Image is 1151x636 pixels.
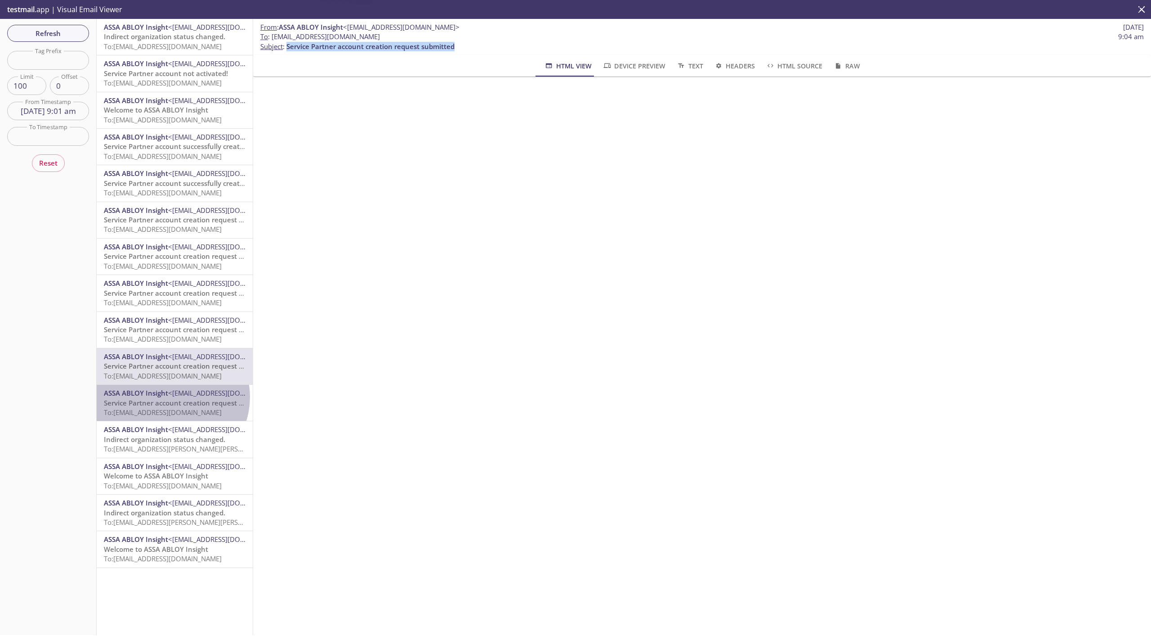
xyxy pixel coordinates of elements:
[97,385,253,421] div: ASSA ABLOY Insight<[EMAIL_ADDRESS][DOMAIN_NAME]>Service Partner account creation request submitte...
[104,498,168,507] span: ASSA ABLOY Insight
[544,60,591,72] span: HTML View
[97,348,253,384] div: ASSA ABLOY Insight<[EMAIL_ADDRESS][DOMAIN_NAME]>Service Partner account creation request submitte...
[168,535,285,544] span: <[EMAIL_ADDRESS][DOMAIN_NAME]>
[97,495,253,531] div: ASSA ABLOY Insight<[EMAIL_ADDRESS][DOMAIN_NAME]>Indirect organization status changed.To:[EMAIL_AD...
[104,188,222,197] span: To: [EMAIL_ADDRESS][DOMAIN_NAME]
[168,96,285,105] span: <[EMAIL_ADDRESS][DOMAIN_NAME]>
[168,316,285,325] span: <[EMAIL_ADDRESS][DOMAIN_NAME]>
[168,352,285,361] span: <[EMAIL_ADDRESS][DOMAIN_NAME]>
[104,535,168,544] span: ASSA ABLOY Insight
[104,42,222,51] span: To: [EMAIL_ADDRESS][DOMAIN_NAME]
[104,316,168,325] span: ASSA ABLOY Insight
[104,115,222,124] span: To: [EMAIL_ADDRESS][DOMAIN_NAME]
[104,471,208,480] span: Welcome to ASSA ABLOY Insight
[97,165,253,201] div: ASSA ABLOY Insight<[EMAIL_ADDRESS][DOMAIN_NAME]>Service Partner account successfully created!To:[...
[104,78,222,87] span: To: [EMAIL_ADDRESS][DOMAIN_NAME]
[104,352,168,361] span: ASSA ABLOY Insight
[168,425,285,434] span: <[EMAIL_ADDRESS][DOMAIN_NAME]>
[104,371,222,380] span: To: [EMAIL_ADDRESS][DOMAIN_NAME]
[32,154,65,171] button: Reset
[104,435,225,444] span: Indirect organization status changed.
[260,32,268,41] span: To
[97,458,253,494] div: ASSA ABLOY Insight<[EMAIL_ADDRESS][DOMAIN_NAME]>Welcome to ASSA ABLOY InsightTo:[EMAIL_ADDRESS][D...
[104,152,222,161] span: To: [EMAIL_ADDRESS][DOMAIN_NAME]
[168,59,285,68] span: <[EMAIL_ADDRESS][DOMAIN_NAME]>
[168,388,285,397] span: <[EMAIL_ADDRESS][DOMAIN_NAME]>
[1123,23,1144,32] span: [DATE]
[97,19,253,568] nav: emails
[168,498,285,507] span: <[EMAIL_ADDRESS][DOMAIN_NAME]>
[104,481,222,490] span: To: [EMAIL_ADDRESS][DOMAIN_NAME]
[343,23,460,32] span: <[EMAIL_ADDRESS][DOMAIN_NAME]>
[97,55,253,91] div: ASSA ABLOY Insight<[EMAIL_ADDRESS][DOMAIN_NAME]>Service Partner account not activated!To:[EMAIL_A...
[97,129,253,165] div: ASSA ABLOY Insight<[EMAIL_ADDRESS][DOMAIN_NAME]>Service Partner account successfully created!To:[...
[168,462,285,471] span: <[EMAIL_ADDRESS][DOMAIN_NAME]>
[104,508,225,517] span: Indirect organization status changed.
[97,531,253,567] div: ASSA ABLOY Insight<[EMAIL_ADDRESS][DOMAIN_NAME]>Welcome to ASSA ABLOY InsightTo:[EMAIL_ADDRESS][D...
[104,425,168,434] span: ASSA ABLOY Insight
[104,279,168,288] span: ASSA ABLOY Insight
[104,242,168,251] span: ASSA ABLOY Insight
[104,388,168,397] span: ASSA ABLOY Insight
[168,132,285,141] span: <[EMAIL_ADDRESS][DOMAIN_NAME]>
[7,5,35,14] span: testmail
[260,23,277,32] span: From
[833,60,860,72] span: Raw
[104,325,295,334] span: Service Partner account creation request pending approval
[286,42,455,51] span: Service Partner account creation request submitted
[39,157,58,169] span: Reset
[104,444,325,453] span: To: [EMAIL_ADDRESS][PERSON_NAME][PERSON_NAME][DOMAIN_NAME]
[104,105,208,114] span: Welcome to ASSA ABLOY Insight
[104,298,222,307] span: To: [EMAIL_ADDRESS][DOMAIN_NAME]
[714,60,755,72] span: Headers
[104,252,295,261] span: Service Partner account creation request pending approval
[104,462,168,471] span: ASSA ABLOY Insight
[168,242,285,251] span: <[EMAIL_ADDRESS][DOMAIN_NAME]>
[97,202,253,238] div: ASSA ABLOY Insight<[EMAIL_ADDRESS][DOMAIN_NAME]>Service Partner account creation request submitte...
[97,312,253,348] div: ASSA ABLOY Insight<[EMAIL_ADDRESS][DOMAIN_NAME]>Service Partner account creation request pending ...
[260,23,460,32] span: :
[97,421,253,457] div: ASSA ABLOY Insight<[EMAIL_ADDRESS][DOMAIN_NAME]>Indirect organization status changed.To:[EMAIL_AD...
[168,169,285,178] span: <[EMAIL_ADDRESS][DOMAIN_NAME]>
[97,19,253,55] div: ASSA ABLOY Insight<[EMAIL_ADDRESS][DOMAIN_NAME]>Indirect organization status changed.To:[EMAIL_AD...
[168,279,285,288] span: <[EMAIL_ADDRESS][DOMAIN_NAME]>
[168,206,285,215] span: <[EMAIL_ADDRESS][DOMAIN_NAME]>
[97,92,253,128] div: ASSA ABLOY Insight<[EMAIL_ADDRESS][DOMAIN_NAME]>Welcome to ASSA ABLOY InsightTo:[EMAIL_ADDRESS][D...
[104,179,250,188] span: Service Partner account successfully created!
[602,60,665,72] span: Device Preview
[104,262,222,271] span: To: [EMAIL_ADDRESS][DOMAIN_NAME]
[260,32,380,41] span: : [EMAIL_ADDRESS][DOMAIN_NAME]
[260,42,283,51] span: Subject
[766,60,822,72] span: HTML Source
[104,206,168,215] span: ASSA ABLOY Insight
[104,398,272,407] span: Service Partner account creation request submitted
[14,27,82,39] span: Refresh
[104,59,168,68] span: ASSA ABLOY Insight
[260,32,1144,51] p: :
[104,408,222,417] span: To: [EMAIL_ADDRESS][DOMAIN_NAME]
[104,69,228,78] span: Service Partner account not activated!
[104,518,325,527] span: To: [EMAIL_ADDRESS][PERSON_NAME][PERSON_NAME][DOMAIN_NAME]
[104,554,222,563] span: To: [EMAIL_ADDRESS][DOMAIN_NAME]
[104,215,272,224] span: Service Partner account creation request submitted
[168,23,285,32] span: <[EMAIL_ADDRESS][DOMAIN_NAME]>
[7,25,89,42] button: Refresh
[104,23,168,32] span: ASSA ABLOY Insight
[104,132,168,141] span: ASSA ABLOY Insight
[104,96,168,105] span: ASSA ABLOY Insight
[104,169,168,178] span: ASSA ABLOY Insight
[97,239,253,275] div: ASSA ABLOY Insight<[EMAIL_ADDRESS][DOMAIN_NAME]>Service Partner account creation request pending ...
[279,23,343,32] span: ASSA ABLOY Insight
[1118,32,1144,41] span: 9:04 am
[97,275,253,311] div: ASSA ABLOY Insight<[EMAIL_ADDRESS][DOMAIN_NAME]>Service Partner account creation request pending ...
[104,334,222,343] span: To: [EMAIL_ADDRESS][DOMAIN_NAME]
[104,545,208,554] span: Welcome to ASSA ABLOY Insight
[104,142,250,151] span: Service Partner account successfully created!
[104,289,295,298] span: Service Partner account creation request pending approval
[676,60,703,72] span: Text
[104,225,222,234] span: To: [EMAIL_ADDRESS][DOMAIN_NAME]
[104,361,272,370] span: Service Partner account creation request submitted
[104,32,225,41] span: Indirect organization status changed.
